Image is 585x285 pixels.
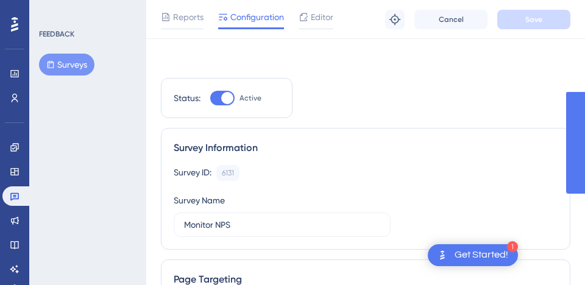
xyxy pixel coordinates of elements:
[230,10,284,24] span: Configuration
[174,193,225,208] div: Survey Name
[184,218,380,231] input: Type your Survey name
[39,29,74,39] div: FEEDBACK
[311,10,333,24] span: Editor
[428,244,518,266] div: Open Get Started! checklist, remaining modules: 1
[439,15,464,24] span: Cancel
[222,168,234,178] div: 6131
[414,10,487,29] button: Cancel
[497,10,570,29] button: Save
[435,248,450,262] img: launcher-image-alternative-text
[39,54,94,76] button: Surveys
[534,237,570,273] iframe: UserGuiding AI Assistant Launcher
[174,165,211,181] div: Survey ID:
[239,93,261,103] span: Active
[174,141,558,155] div: Survey Information
[174,91,200,105] div: Status:
[525,15,542,24] span: Save
[173,10,204,24] span: Reports
[507,241,518,252] div: 1
[455,248,508,262] div: Get Started!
